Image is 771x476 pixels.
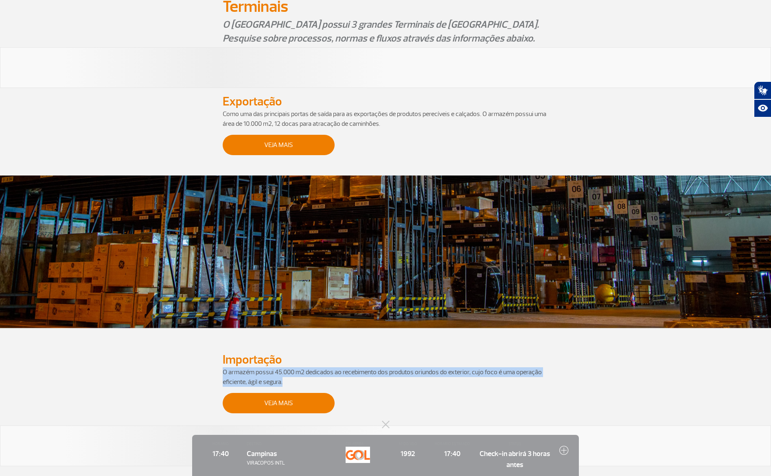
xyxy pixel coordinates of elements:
span: Nº DO VOO [390,441,426,447]
p: O armazém possui 45.000 m2 dedicados ao recebimento dos produtos oriundos do exterior, cujo foco ... [223,367,548,387]
p: O [GEOGRAPHIC_DATA] possui 3 grandes Terminais de [GEOGRAPHIC_DATA]. Pesquise sobre processos, no... [223,18,548,45]
span: Check-in abrirá 3 horas antes [479,448,551,470]
p: Como uma das principais portas de saída para as exportações de produtos perecíveis e calçados. O ... [223,109,548,129]
span: HORÁRIO ESTIMADO [434,441,471,447]
h2: Exportação [223,94,548,109]
span: 1992 [390,448,426,459]
div: Plugin de acessibilidade da Hand Talk. [754,81,771,117]
span: VIRACOPOS INTL [247,459,337,467]
span: CIA AÉREA [346,441,382,447]
span: 17:40 [202,448,239,459]
h2: Importação [223,352,548,367]
span: HORÁRIO [202,441,239,447]
button: Abrir recursos assistivos. [754,99,771,117]
a: Veja Mais [223,135,335,155]
span: 17:40 [434,448,471,459]
span: STATUS [479,441,551,447]
span: DESTINO [247,441,337,447]
button: Abrir tradutor de língua de sinais. [754,81,771,99]
a: Veja Mais [223,393,335,413]
span: Campinas [247,449,277,458]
